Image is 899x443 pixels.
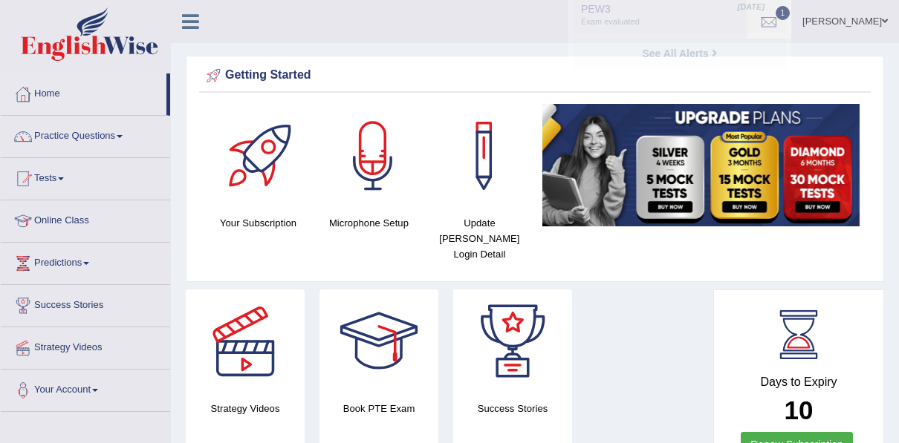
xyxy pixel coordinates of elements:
[319,401,438,416] h4: Book PTE Exam
[210,215,306,231] h4: Your Subscription
[785,396,814,424] b: 10
[1,73,166,111] a: Home
[1,327,170,364] a: Strategy Videos
[203,65,867,87] div: Getting Started
[1,116,170,153] a: Practice Questions
[1,370,170,407] a: Your Account
[1,243,170,280] a: Predictions
[453,401,572,416] h4: Success Stories
[542,104,860,226] img: small5.jpg
[321,215,417,231] h4: Microphone Setup
[581,68,779,80] span: Exam evaluated
[642,99,708,111] strong: See All Alerts
[1,285,170,322] a: Success Stories
[1,158,170,195] a: Tests
[738,53,765,65] span: [DATE]
[577,51,782,82] a: PEW3 [DATE] Exam evaluated
[581,55,611,67] span: PEW3
[638,97,721,114] a: See All Alerts
[1,200,170,237] a: Online Class
[432,215,528,262] h4: Update [PERSON_NAME] Login Detail
[776,6,791,20] span: 1
[730,375,867,389] h4: Days to Expiry
[186,401,305,416] h4: Strategy Videos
